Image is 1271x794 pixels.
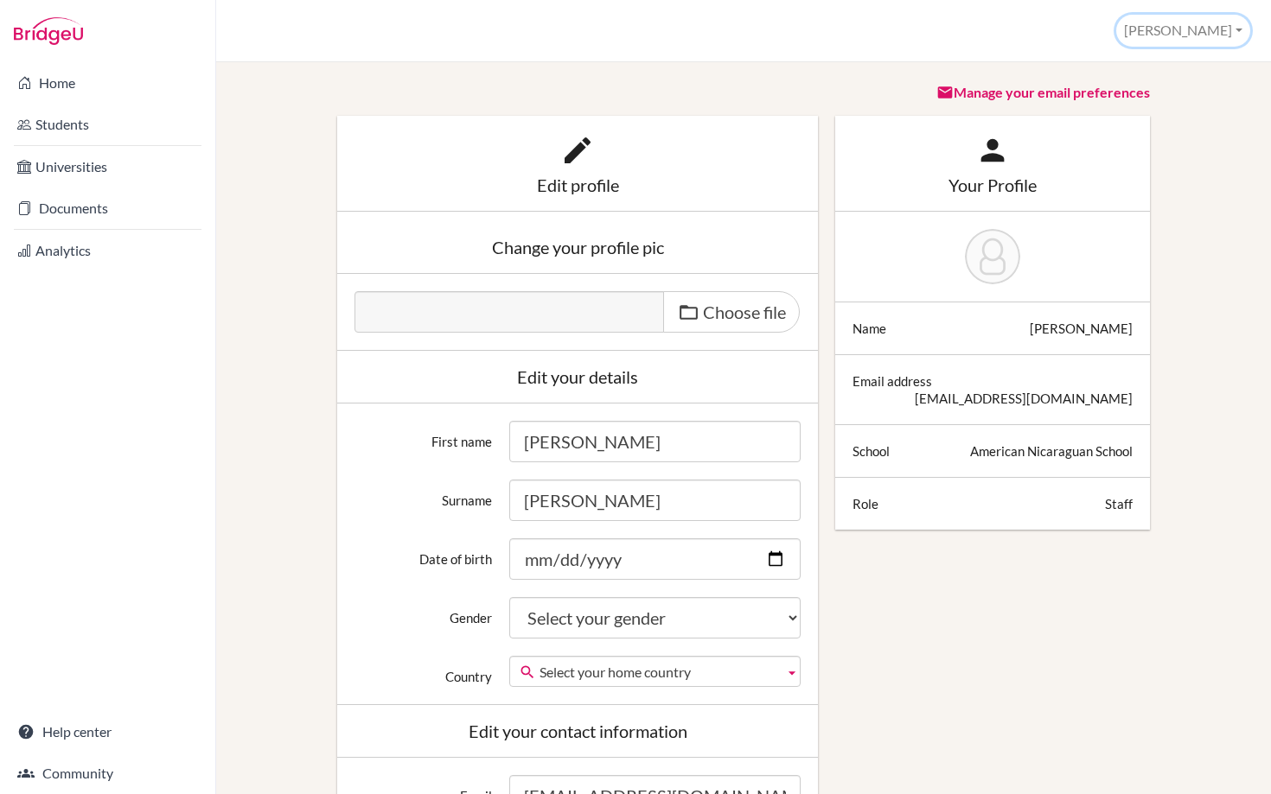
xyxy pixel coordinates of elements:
[354,368,801,385] div: Edit your details
[853,442,890,460] div: School
[1105,495,1133,512] div: Staff
[3,756,212,791] a: Community
[3,149,212,184] a: Universities
[936,84,1150,100] a: Manage your email preferences
[970,442,1133,460] div: American Nicaraguan School
[14,17,83,45] img: Bridge-U
[354,238,801,256] div: Change your profile pic
[346,480,501,509] label: Surname
[853,176,1133,194] div: Your Profile
[346,538,501,568] label: Date of birth
[3,191,212,225] a: Documents
[1030,320,1133,337] div: [PERSON_NAME]
[346,656,501,685] label: Country
[703,302,786,322] span: Choose file
[540,657,777,688] span: Select your home country
[354,722,801,740] div: Edit your contact information
[346,597,501,626] label: Gender
[853,372,932,390] div: Email address
[915,390,1133,407] div: [EMAIL_ADDRESS][DOMAIN_NAME]
[3,66,212,100] a: Home
[853,495,878,512] div: Role
[346,421,501,450] label: First name
[3,107,212,142] a: Students
[354,176,801,194] div: Edit profile
[3,715,212,749] a: Help center
[965,229,1020,284] img: Julie Falbo
[853,320,886,337] div: Name
[3,233,212,268] a: Analytics
[1116,15,1250,47] button: [PERSON_NAME]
